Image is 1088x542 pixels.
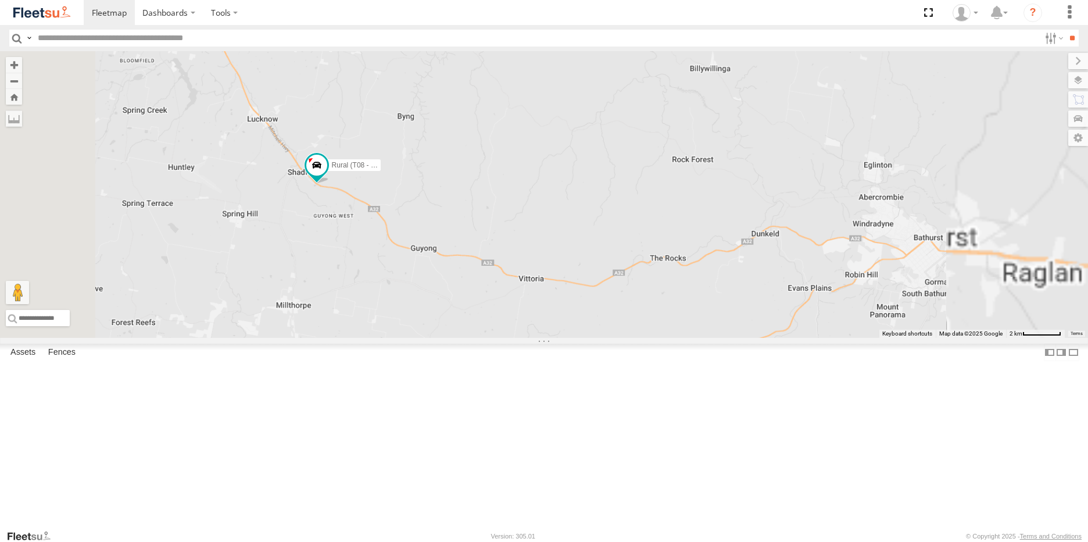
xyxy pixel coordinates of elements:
button: Drag Pegman onto the map to open Street View [6,281,29,304]
div: © Copyright 2025 - [966,533,1082,540]
a: Visit our Website [6,530,60,542]
button: Zoom in [6,57,22,73]
a: Terms and Conditions [1020,533,1082,540]
div: Version: 305.01 [491,533,535,540]
label: Fences [42,344,81,361]
button: Zoom Home [6,89,22,105]
button: Zoom out [6,73,22,89]
label: Dock Summary Table to the Left [1044,344,1055,361]
img: fleetsu-logo-horizontal.svg [12,5,72,20]
span: 2 km [1010,330,1022,337]
span: Rural (T08 - [PERSON_NAME]) [332,161,431,169]
div: Matt Smith [949,4,982,22]
label: Search Query [24,30,34,47]
label: Dock Summary Table to the Right [1055,344,1067,361]
button: Map Scale: 2 km per 63 pixels [1006,330,1065,338]
span: Map data ©2025 Google [939,330,1003,337]
label: Hide Summary Table [1068,344,1079,361]
label: Search Filter Options [1040,30,1065,47]
button: Keyboard shortcuts [882,330,932,338]
label: Measure [6,110,22,127]
a: Terms [1071,331,1083,336]
label: Assets [5,344,41,361]
label: Map Settings [1068,130,1088,146]
i: ? [1023,3,1042,22]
